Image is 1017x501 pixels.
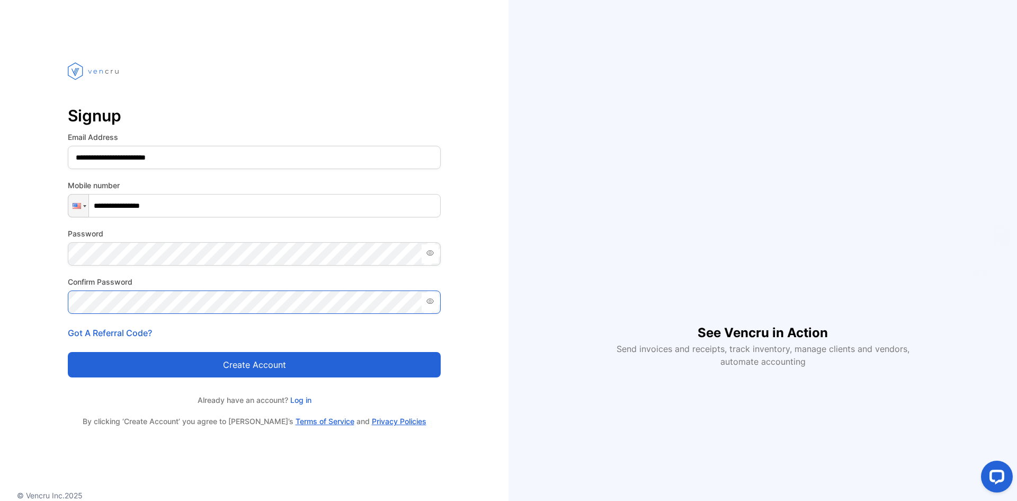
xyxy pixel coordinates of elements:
[68,131,441,143] label: Email Address
[68,180,441,191] label: Mobile number
[68,276,441,287] label: Confirm Password
[973,456,1017,501] iframe: LiveChat chat widget
[68,416,441,427] p: By clicking ‘Create Account’ you agree to [PERSON_NAME]’s and
[609,134,916,306] iframe: YouTube video player
[68,352,441,377] button: Create account
[610,342,915,368] p: Send invoices and receipts, track inventory, manage clients and vendors, automate accounting
[68,327,441,339] p: Got A Referral Code?
[288,395,311,405] a: Log in
[698,306,828,342] h1: See Vencru in Action
[68,42,121,100] img: vencru logo
[372,417,426,426] a: Privacy Policies
[68,394,441,406] p: Already have an account?
[68,228,441,239] label: Password
[296,417,354,426] a: Terms of Service
[68,195,88,217] div: United States: + 1
[68,103,441,128] p: Signup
